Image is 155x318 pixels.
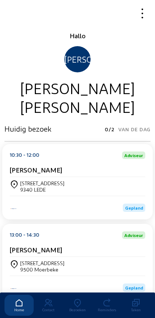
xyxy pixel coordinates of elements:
[20,180,64,186] div: [STREET_ADDRESS]
[64,46,91,72] div: [PERSON_NAME]
[124,233,143,237] span: Adviseur
[124,153,143,157] span: Adviseur
[4,78,151,97] div: [PERSON_NAME]
[121,295,151,316] a: Taken
[105,124,115,135] span: 0/2
[20,186,64,193] div: 9340 LEDE
[4,124,51,133] h3: Huidig bezoek
[63,307,92,312] div: Bezoeken
[34,295,63,316] a: Contact
[92,307,121,312] div: Reminders
[4,97,151,116] div: [PERSON_NAME]
[34,307,63,312] div: Contact
[121,307,151,312] div: Taken
[125,285,143,290] span: Gepland
[125,205,143,210] span: Gepland
[10,288,17,289] img: Iso Protect
[118,124,151,135] span: Van de dag
[4,307,34,312] div: Home
[10,246,62,253] cam-card-title: [PERSON_NAME]
[20,266,64,273] div: 9500 Moerbeke
[10,208,17,210] img: Iso Protect
[10,166,62,174] cam-card-title: [PERSON_NAME]
[20,260,64,266] div: [STREET_ADDRESS]
[10,151,39,159] div: 10:30 - 12:00
[63,295,92,316] a: Bezoeken
[10,231,39,239] div: 13:00 - 14:30
[92,295,121,316] a: Reminders
[4,31,151,40] div: Hallo
[4,295,34,316] a: Home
